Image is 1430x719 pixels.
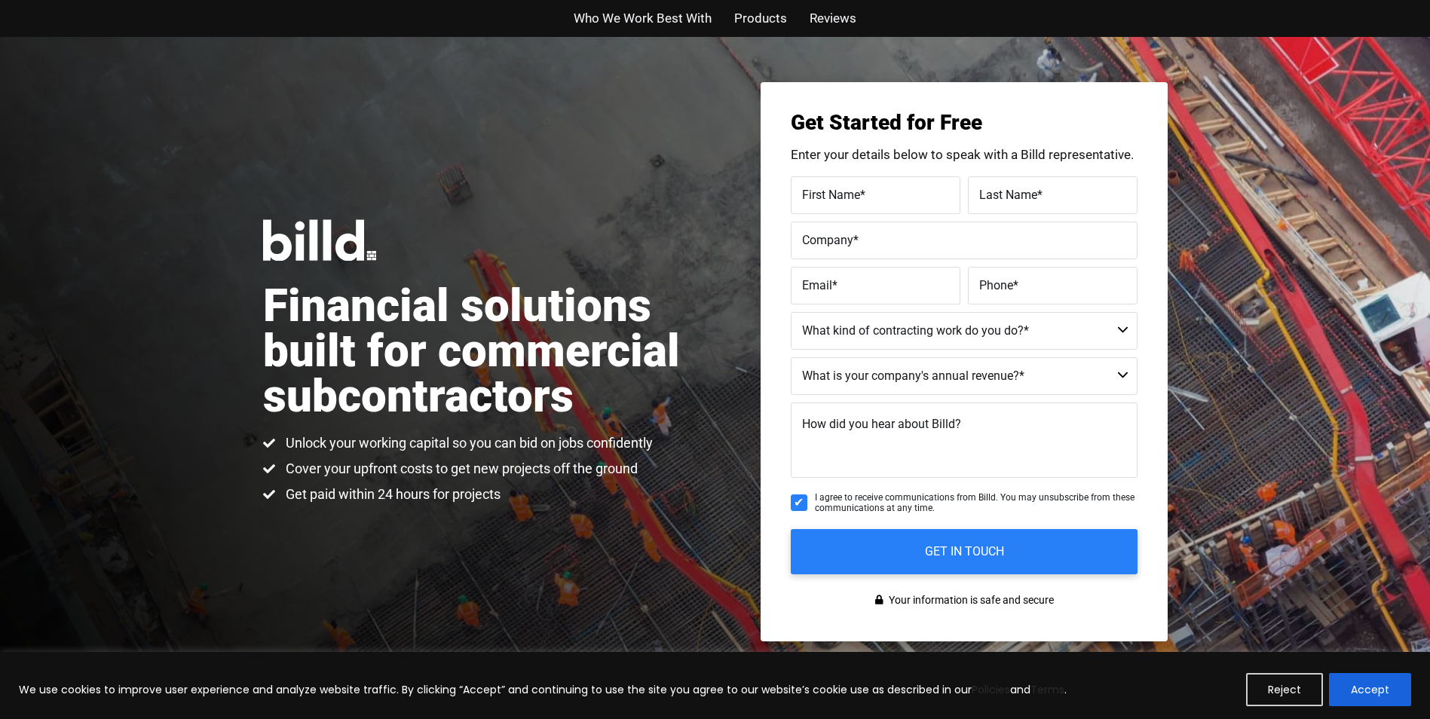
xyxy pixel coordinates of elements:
button: Accept [1329,673,1411,706]
span: Get paid within 24 hours for projects [282,485,501,503]
a: Policies [972,682,1010,697]
p: We use cookies to improve user experience and analyze website traffic. By clicking “Accept” and c... [19,681,1067,699]
button: Reject [1246,673,1323,706]
span: Company [802,232,853,246]
a: Products [734,8,787,29]
a: Reviews [810,8,856,29]
p: Enter your details below to speak with a Billd representative. [791,148,1138,161]
span: I agree to receive communications from Billd. You may unsubscribe from these communications at an... [815,492,1138,514]
span: Cover your upfront costs to get new projects off the ground [282,460,638,478]
a: Who We Work Best With [574,8,712,29]
input: GET IN TOUCH [791,529,1138,574]
h1: Financial solutions built for commercial subcontractors [263,283,715,419]
span: Your information is safe and secure [885,589,1054,611]
span: First Name [802,187,860,201]
h3: Get Started for Free [791,112,1138,133]
span: Unlock your working capital so you can bid on jobs confidently [282,434,653,452]
span: How did you hear about Billd? [802,417,961,431]
span: Phone [979,277,1013,292]
span: Email [802,277,832,292]
span: Last Name [979,187,1037,201]
a: Terms [1030,682,1064,697]
input: I agree to receive communications from Billd. You may unsubscribe from these communications at an... [791,494,807,511]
